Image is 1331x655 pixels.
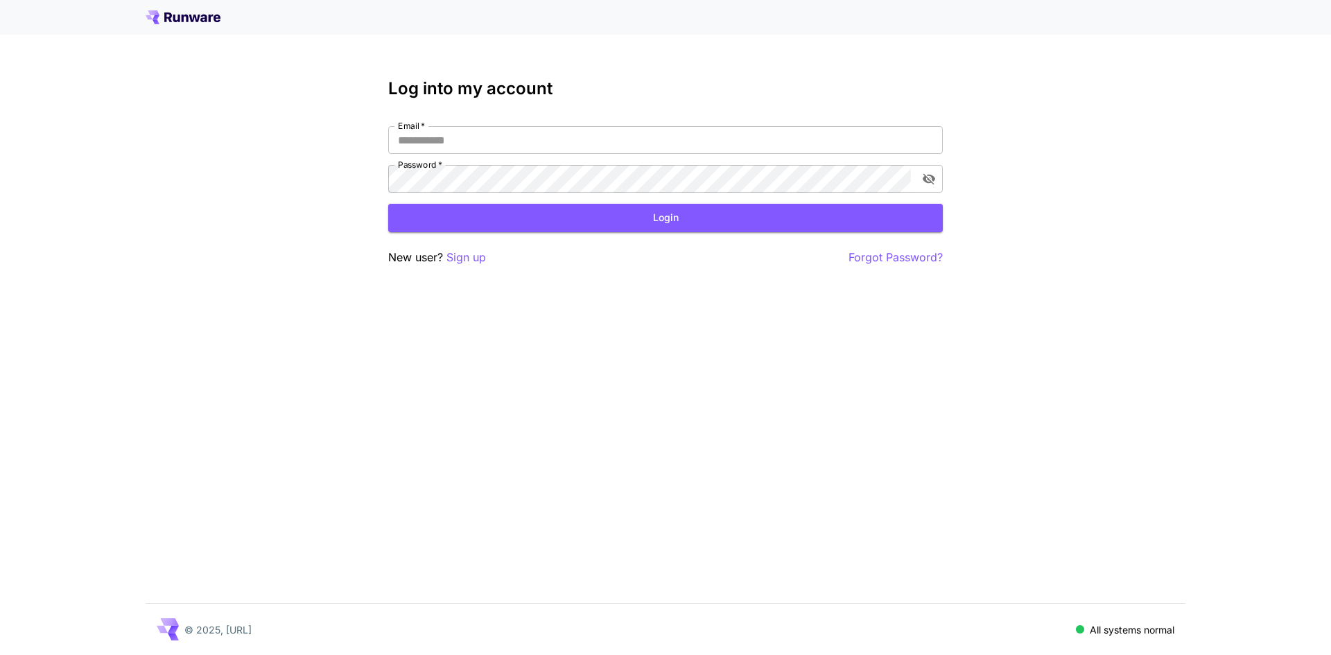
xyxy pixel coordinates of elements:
h3: Log into my account [388,79,943,98]
p: © 2025, [URL] [184,622,252,637]
p: New user? [388,249,486,266]
label: Email [398,120,425,132]
p: All systems normal [1090,622,1174,637]
button: Login [388,204,943,232]
button: Sign up [446,249,486,266]
label: Password [398,159,442,171]
button: Forgot Password? [849,249,943,266]
button: toggle password visibility [916,166,941,191]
